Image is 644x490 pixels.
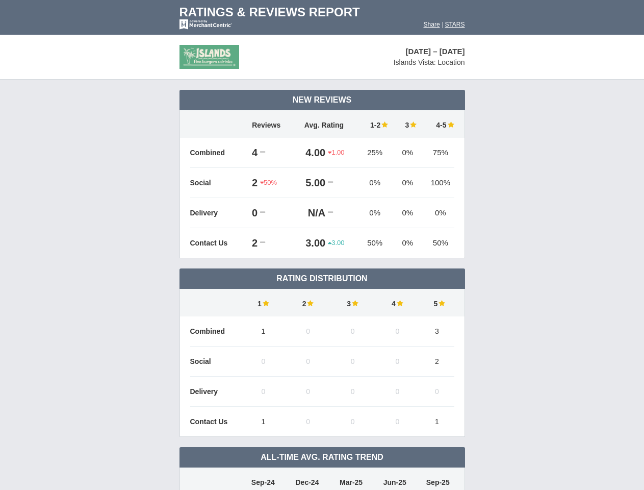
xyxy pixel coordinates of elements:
td: 4 [375,289,420,316]
span: 0 [306,387,310,396]
img: star-full-15.png [409,121,417,128]
td: 3 [420,316,454,347]
td: 0% [356,168,393,198]
img: star-full-15.png [437,300,445,307]
td: 0% [393,138,422,168]
span: 0 [306,357,310,365]
span: 0 [306,327,310,335]
span: 0 [351,418,355,426]
span: 0 [396,387,400,396]
td: 2 [241,228,261,258]
td: Contact Us [190,407,241,437]
td: 1 [241,407,286,437]
td: Delivery [190,198,241,228]
td: 100% [422,168,454,198]
img: star-full-15.png [447,121,454,128]
td: 2 [286,289,330,316]
td: 3 [393,110,422,138]
td: All-Time Avg. Rating Trend [179,447,465,468]
span: 0 [261,387,265,396]
span: 0 [396,357,400,365]
img: star-full-15.png [351,300,358,307]
td: 1 [241,289,286,316]
img: star-full-15.png [262,300,269,307]
span: | [442,21,443,28]
td: 4.00 [292,138,328,168]
img: star-full-15.png [396,300,403,307]
span: 0 [351,357,355,365]
td: 0% [393,198,422,228]
td: Delivery [190,377,241,407]
td: 0% [393,228,422,258]
td: N/A [292,198,328,228]
td: 25% [356,138,393,168]
td: 75% [422,138,454,168]
td: Social [190,347,241,377]
span: 0 [306,418,310,426]
img: star-full-15.png [380,121,388,128]
td: 4 [241,138,261,168]
td: 2 [420,347,454,377]
td: 0 [241,198,261,228]
td: 0% [393,168,422,198]
td: Avg. Rating [292,110,356,138]
span: 0 [396,418,400,426]
td: Rating Distribution [179,268,465,289]
td: New Reviews [179,90,465,110]
span: [DATE] – [DATE] [405,47,465,56]
td: Social [190,168,241,198]
span: 0 [261,357,265,365]
td: 3.00 [292,228,328,258]
span: 0 [435,387,439,396]
img: mc-powered-by-logo-white-103.png [179,19,232,30]
td: 50% [356,228,393,258]
span: 0 [396,327,400,335]
td: Combined [190,138,241,168]
span: Islands Vista: Location [394,58,465,66]
span: 0 [351,387,355,396]
td: 0% [356,198,393,228]
td: 1 [420,407,454,437]
td: 0% [422,198,454,228]
td: Combined [190,316,241,347]
td: 4-5 [422,110,454,138]
td: 5 [420,289,454,316]
td: 1 [241,316,286,347]
td: Contact Us [190,228,241,258]
td: 50% [422,228,454,258]
a: Share [424,21,440,28]
span: 0 [351,327,355,335]
img: star-full-15.png [306,300,314,307]
span: 3.00 [328,238,344,248]
td: 2 [241,168,261,198]
a: STARS [445,21,465,28]
span: 1.00 [328,148,344,157]
td: Reviews [241,110,292,138]
td: 1-2 [356,110,393,138]
span: 50% [260,178,277,187]
img: stars-islands-logo-50.png [179,45,239,69]
td: 3 [330,289,375,316]
td: 5.00 [292,168,328,198]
